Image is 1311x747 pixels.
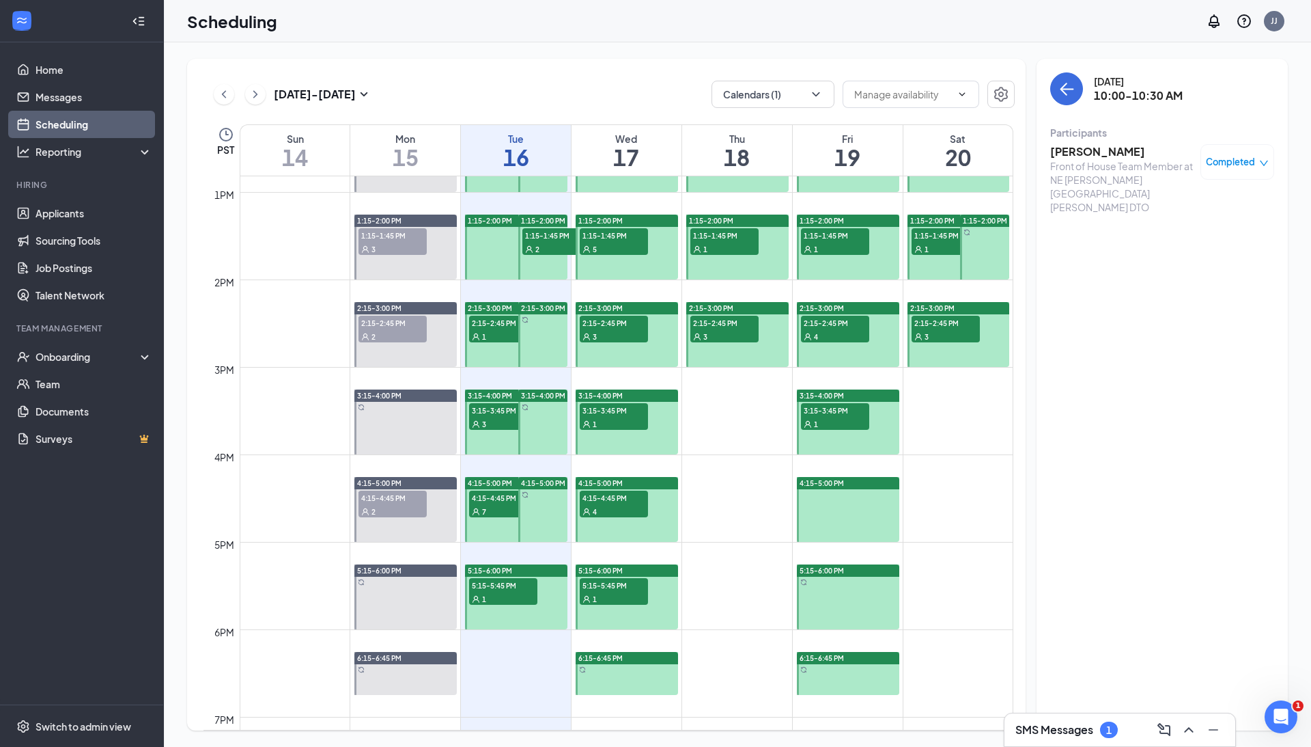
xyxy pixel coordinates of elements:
span: down [1259,159,1269,168]
h1: 18 [682,146,792,169]
span: 4:15-4:45 PM [580,491,648,504]
span: 1 [482,332,486,342]
div: Fri [793,132,903,146]
svg: ChevronUp [1181,722,1197,738]
h1: 19 [793,146,903,169]
button: back-button [1050,72,1083,105]
svg: Minimize [1205,722,1222,738]
svg: Settings [993,86,1009,103]
span: 4:15-5:00 PM [468,478,512,488]
span: 1 [925,245,929,254]
span: 2:15-3:00 PM [910,303,955,313]
span: 1:15-2:00 PM [578,216,623,226]
span: 5 [593,245,597,254]
span: 1:15-1:45 PM [358,228,427,242]
svg: Clock [218,126,234,143]
span: 6:15-6:45 PM [357,653,401,663]
svg: Sync [358,666,365,673]
h1: 15 [350,146,460,169]
svg: User [361,333,369,341]
span: 1:15-2:00 PM [910,216,955,226]
a: Messages [36,83,152,111]
span: 2:15-2:45 PM [358,316,427,329]
span: 2:15-3:00 PM [578,303,623,313]
svg: User [472,333,480,341]
span: 1 [814,420,818,429]
svg: User [582,333,591,341]
span: 4:15-5:00 PM [357,478,401,488]
h1: 16 [461,146,571,169]
span: 1 [1293,701,1303,711]
div: Tue [461,132,571,146]
svg: UserCheck [16,350,30,364]
svg: User [472,420,480,429]
svg: ChevronRight [249,86,262,103]
span: 1:15-1:45 PM [580,228,648,242]
div: Mon [350,132,460,146]
iframe: Intercom live chat [1265,701,1297,733]
svg: Sync [522,491,528,498]
span: 5:15-5:45 PM [580,578,648,592]
span: 5:15-6:00 PM [357,566,401,575]
svg: Sync [522,404,528,411]
span: 3 [703,332,707,342]
svg: QuestionInfo [1236,13,1252,29]
a: Team [36,370,152,398]
span: 5:15-6:00 PM [578,566,623,575]
svg: Notifications [1206,13,1222,29]
span: Completed [1206,155,1255,169]
h1: 17 [572,146,681,169]
div: 5pm [212,537,237,552]
a: Job Postings [36,254,152,282]
svg: User [914,245,922,254]
span: 4:15-5:00 PM [800,478,844,488]
a: Home [36,56,152,83]
svg: SmallChevronDown [356,86,372,103]
span: 1 [593,595,597,604]
div: Team Management [16,323,150,334]
span: 5:15-6:00 PM [800,566,844,575]
svg: Analysis [16,145,30,159]
div: Reporting [36,145,153,159]
svg: Settings [16,720,30,733]
span: PST [217,143,234,157]
svg: Sync [800,666,807,673]
div: 3pm [212,362,237,377]
span: 1:15-2:00 PM [800,216,844,226]
span: 3:15-4:00 PM [357,391,401,400]
svg: User [914,333,922,341]
h3: SMS Messages [1015,722,1093,737]
span: 2:15-3:00 PM [468,303,512,313]
div: Sat [903,132,1013,146]
span: 5:15-6:00 PM [468,566,512,575]
svg: Sync [522,316,528,323]
div: Front of House Team Member at NE [PERSON_NAME][GEOGRAPHIC_DATA][PERSON_NAME] DTO [1050,159,1194,214]
svg: User [693,333,701,341]
svg: Sync [358,579,365,586]
svg: Sync [358,404,365,411]
span: 3:15-4:00 PM [800,391,844,400]
span: 4:15-4:45 PM [358,491,427,504]
svg: User [361,508,369,516]
input: Manage availability [854,87,951,102]
span: 1 [482,595,486,604]
h1: 14 [240,146,350,169]
a: Applicants [36,200,152,227]
button: Calendars (1)ChevronDown [711,81,834,108]
svg: Sync [963,229,970,236]
svg: ComposeMessage [1156,722,1172,738]
span: 2:15-2:45 PM [912,316,980,329]
span: 1:15-1:45 PM [690,228,759,242]
span: 2:15-2:45 PM [469,316,537,329]
span: 1:15-1:45 PM [801,228,869,242]
span: 1:15-2:00 PM [468,216,512,226]
svg: User [582,245,591,254]
div: Wed [572,132,681,146]
span: 2 [371,332,376,342]
div: 2pm [212,275,237,290]
h3: 10:00-10:30 AM [1094,88,1183,103]
span: 3:15-3:45 PM [469,403,537,417]
span: 2:15-2:45 PM [690,316,759,329]
div: 1pm [212,187,237,202]
span: 3 [371,245,376,254]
